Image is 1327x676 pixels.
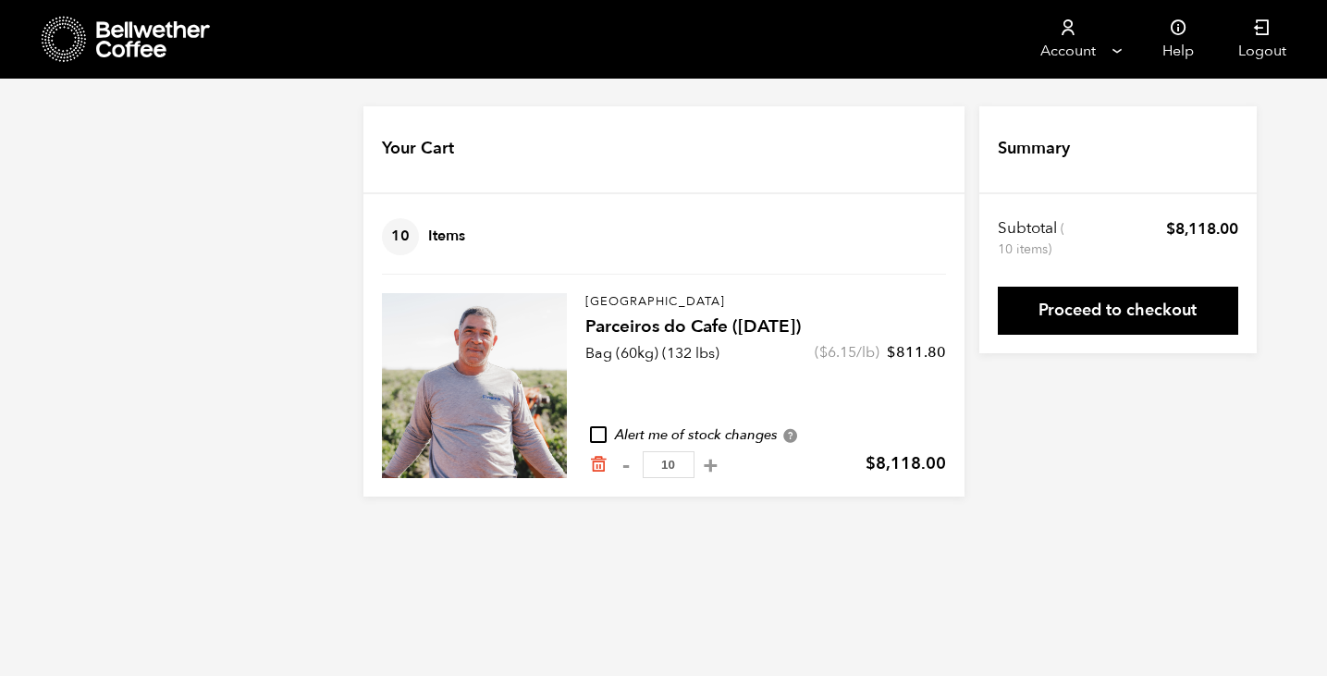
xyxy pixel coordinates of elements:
input: Qty [643,451,694,478]
a: Remove from cart [589,455,608,474]
span: $ [887,342,896,363]
bdi: 811.80 [887,342,946,363]
p: [GEOGRAPHIC_DATA] [585,293,946,312]
button: + [699,456,722,474]
span: $ [819,342,828,363]
bdi: 8,118.00 [1166,218,1238,240]
h4: Items [382,218,465,255]
button: - [615,456,638,474]
th: Subtotal [998,218,1067,259]
bdi: 6.15 [819,342,856,363]
h4: Parceiros do Cafe ([DATE]) [585,314,946,340]
bdi: 8,118.00 [866,452,946,475]
div: Alert me of stock changes [585,425,946,446]
span: ( /lb) [815,342,879,363]
h4: Your Cart [382,137,454,161]
span: $ [1166,218,1175,240]
a: Proceed to checkout [998,287,1238,335]
h4: Summary [998,137,1070,161]
p: Bag (60kg) (132 lbs) [585,342,719,364]
span: $ [866,452,876,475]
span: 10 [382,218,419,255]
